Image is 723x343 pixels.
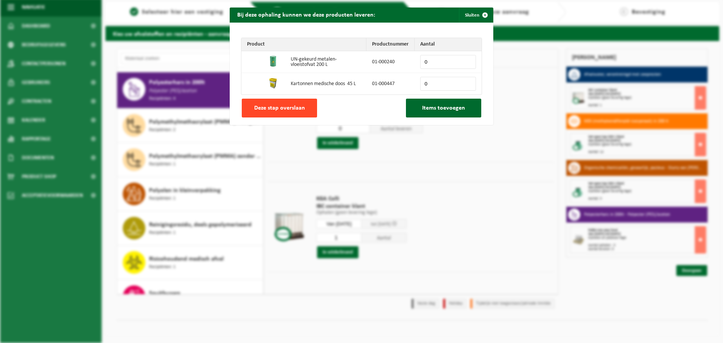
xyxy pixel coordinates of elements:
[267,77,279,89] img: 01-000447
[285,73,366,95] td: Kartonnen medische doos 45 L
[459,8,493,23] button: Sluiten
[366,38,415,51] th: Productnummer
[415,38,482,51] th: Aantal
[422,105,465,111] span: Items toevoegen
[285,51,366,73] td: UN-gekeurd metalen-vloeistofvat 200 L
[242,99,317,117] button: Deze stap overslaan
[230,8,383,22] h2: Bij deze ophaling kunnen we deze producten leveren:
[366,51,415,73] td: 01-000240
[267,55,279,67] img: 01-000240
[366,73,415,95] td: 01-000447
[406,99,481,117] button: Items toevoegen
[254,105,305,111] span: Deze stap overslaan
[241,38,366,51] th: Product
